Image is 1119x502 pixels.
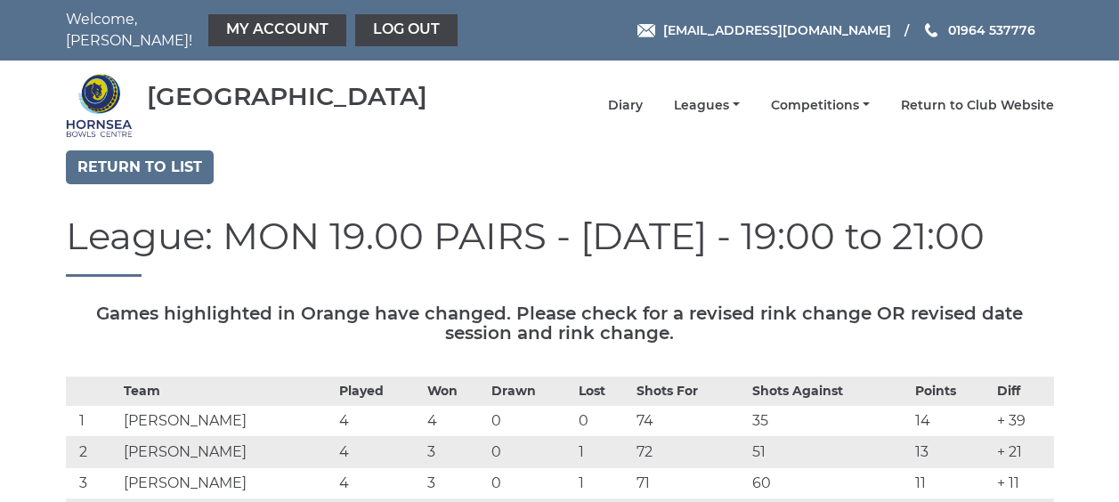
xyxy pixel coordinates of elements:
th: Played [335,377,422,406]
td: + 11 [993,468,1054,499]
th: Shots For [632,377,747,406]
td: 71 [632,468,747,499]
td: 4 [335,406,422,437]
a: My Account [208,14,346,46]
td: [PERSON_NAME] [119,468,335,499]
td: 3 [423,437,487,468]
td: 2 [66,437,120,468]
td: + 39 [993,406,1054,437]
td: 0 [487,406,574,437]
td: 3 [423,468,487,499]
td: 4 [423,406,487,437]
a: Log out [355,14,458,46]
th: Won [423,377,487,406]
td: 4 [335,437,422,468]
td: 74 [632,406,747,437]
th: Points [911,377,993,406]
a: Competitions [771,97,870,114]
td: 0 [574,406,632,437]
a: Return to list [66,150,214,184]
td: [PERSON_NAME] [119,437,335,468]
a: Email [EMAIL_ADDRESS][DOMAIN_NAME] [637,20,891,40]
td: 13 [911,437,993,468]
span: 01964 537776 [948,22,1035,38]
img: Hornsea Bowls Centre [66,72,133,139]
div: [GEOGRAPHIC_DATA] [147,83,427,110]
td: 0 [487,468,574,499]
nav: Welcome, [PERSON_NAME]! [66,9,462,52]
th: Drawn [487,377,574,406]
a: Leagues [674,97,740,114]
img: Email [637,24,655,37]
td: 4 [335,468,422,499]
td: 14 [911,406,993,437]
img: Phone us [925,23,937,37]
td: 11 [911,468,993,499]
td: 0 [487,437,574,468]
td: [PERSON_NAME] [119,406,335,437]
span: [EMAIL_ADDRESS][DOMAIN_NAME] [663,22,891,38]
h1: League: MON 19.00 PAIRS - [DATE] - 19:00 to 21:00 [66,215,1054,277]
th: Team [119,377,335,406]
td: 3 [66,468,120,499]
td: 60 [748,468,911,499]
td: + 21 [993,437,1054,468]
td: 1 [66,406,120,437]
th: Diff [993,377,1054,406]
h5: Games highlighted in Orange have changed. Please check for a revised rink change OR revised date ... [66,304,1054,343]
th: Shots Against [748,377,911,406]
th: Lost [574,377,632,406]
td: 51 [748,437,911,468]
td: 72 [632,437,747,468]
a: Return to Club Website [901,97,1054,114]
td: 1 [574,468,632,499]
td: 1 [574,437,632,468]
a: Phone us 01964 537776 [922,20,1035,40]
td: 35 [748,406,911,437]
a: Diary [608,97,643,114]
